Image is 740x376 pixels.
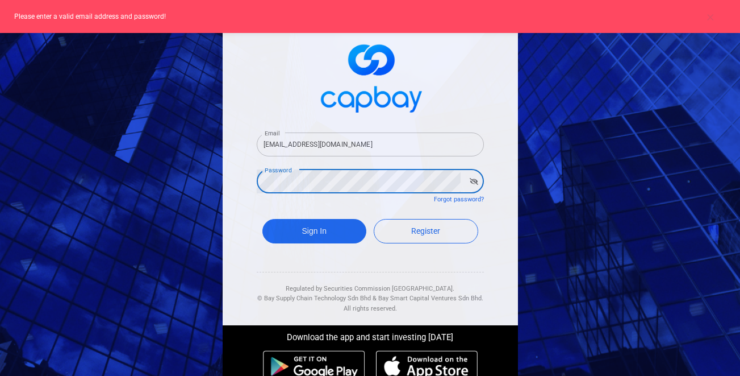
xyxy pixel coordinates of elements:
span: © Bay Supply Chain Technology Sdn Bhd [257,295,371,302]
p: Please enter a valid email address and password! [14,11,717,22]
span: Register [411,226,440,235]
button: Sign In [262,219,367,243]
div: Download the app and start investing [DATE] [214,325,526,345]
a: Register [374,219,478,243]
label: Password [265,166,292,175]
img: logo [313,34,427,119]
span: Bay Smart Capital Ventures Sdn Bhd. [378,295,483,302]
a: Forgot password? [434,196,484,203]
div: Regulated by Securities Commission [GEOGRAPHIC_DATA]. & All rights reserved. [257,272,484,314]
label: Email [265,129,279,138]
